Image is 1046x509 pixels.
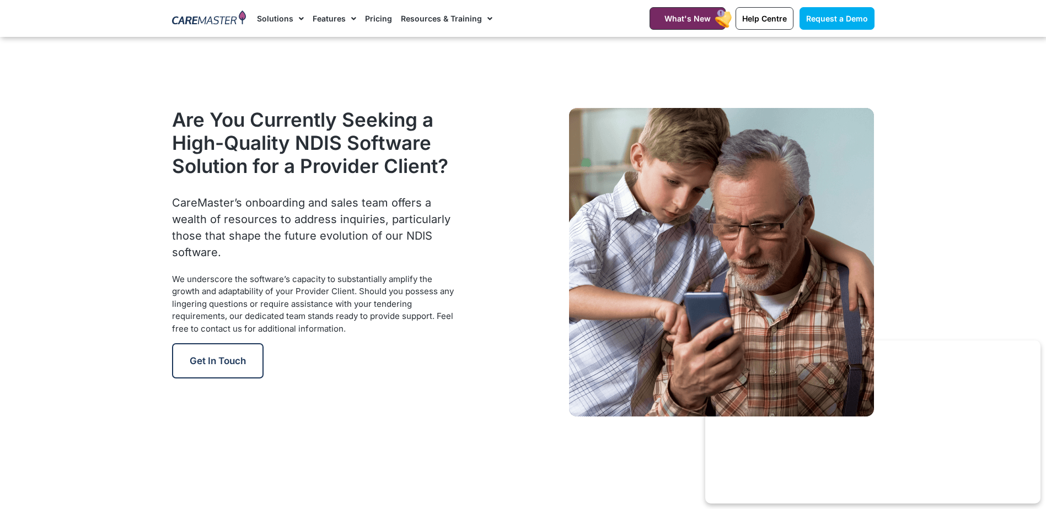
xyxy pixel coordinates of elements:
[172,108,455,177] h2: Are You Currently Seeking a High-Quality NDIS Software Solution for a Provider Client?
[190,355,246,366] span: Get in Touch
[172,274,454,334] span: We underscore the software’s capacity to substantially amplify the growth and adaptability of you...
[705,340,1040,503] iframe: Popup CTA
[742,14,787,23] span: Help Centre
[806,14,868,23] span: Request a Demo
[569,108,874,416] img: CareMaster's NDIS CRM is a versatile program that simplifies accounting, payroll, award interpret...
[172,10,246,27] img: CareMaster Logo
[736,7,793,30] a: Help Centre
[650,7,726,30] a: What's New
[172,343,264,378] a: Get in Touch
[172,196,450,259] span: CareMaster’s onboarding and sales team offers a wealth of resources to address inquiries, particu...
[664,14,711,23] span: What's New
[800,7,875,30] a: Request a Demo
